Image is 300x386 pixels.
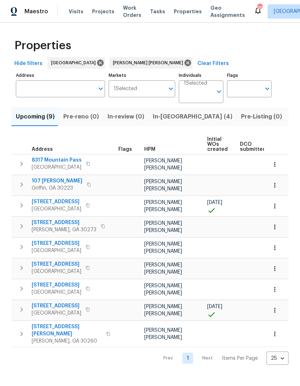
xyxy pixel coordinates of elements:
span: [GEOGRAPHIC_DATA] [32,289,81,296]
span: Pre-reno (0) [63,112,99,122]
span: [GEOGRAPHIC_DATA] [51,59,99,66]
label: Address [16,73,105,78]
span: Tasks [150,9,165,14]
button: Open [214,87,224,97]
span: [GEOGRAPHIC_DATA] [32,164,82,171]
div: [PERSON_NAME] [PERSON_NAME] [109,57,192,69]
label: Flags [227,73,272,78]
span: [PERSON_NAME] [PERSON_NAME] [144,328,182,340]
button: Clear Filters [195,57,232,70]
span: [PERSON_NAME] [PERSON_NAME] [144,304,182,316]
span: Projects [92,8,114,15]
div: [GEOGRAPHIC_DATA] [47,57,105,69]
nav: Pagination Navigation [156,352,288,365]
span: [DATE] [207,200,222,205]
span: Address [32,147,53,152]
span: In-[GEOGRAPHIC_DATA] (4) [153,112,232,122]
span: [PERSON_NAME] [PERSON_NAME] [144,179,182,191]
span: [PERSON_NAME] [PERSON_NAME] [144,200,182,212]
span: [STREET_ADDRESS] [32,261,81,268]
span: [STREET_ADDRESS][PERSON_NAME] [32,323,102,338]
span: Pre-Listing (0) [241,112,282,122]
span: [STREET_ADDRESS] [32,240,81,247]
span: Hide filters [14,59,42,68]
div: 99 [257,4,262,11]
span: [PERSON_NAME] [PERSON_NAME] [144,221,182,233]
button: Hide filters [12,57,45,70]
button: Open [262,84,272,94]
span: 107 [PERSON_NAME] [32,177,82,185]
span: 1 Selected [114,86,137,92]
span: [GEOGRAPHIC_DATA] [32,268,81,275]
a: Goto page 1 [182,353,193,364]
button: Open [96,84,106,94]
span: 1 Selected [184,80,207,87]
span: Geo Assignments [210,4,245,19]
label: Individuals [179,73,223,78]
span: [PERSON_NAME] [PERSON_NAME] [144,283,182,296]
span: Properties [14,42,71,49]
span: [PERSON_NAME], GA 30260 [32,338,102,345]
span: [PERSON_NAME] [PERSON_NAME] [144,262,182,275]
span: Initial WOs created [207,137,228,152]
span: Visits [69,8,83,15]
span: [PERSON_NAME] [PERSON_NAME] [144,242,182,254]
span: [GEOGRAPHIC_DATA] [32,310,81,317]
span: [STREET_ADDRESS] [32,198,81,205]
span: Griffin, GA 30223 [32,185,82,192]
span: Properties [174,8,202,15]
span: Work Orders [123,4,141,19]
span: Flags [118,147,132,152]
span: [PERSON_NAME], GA 30273 [32,226,96,233]
span: [STREET_ADDRESS] [32,219,96,226]
span: Maestro [24,8,48,15]
span: Clear Filters [197,59,229,68]
span: [PERSON_NAME] [PERSON_NAME] [144,158,182,171]
span: DCO submitted [240,142,266,152]
span: [DATE] [207,304,222,309]
span: [GEOGRAPHIC_DATA] [32,205,81,213]
p: Items Per Page [222,355,258,362]
span: In-review (0) [108,112,144,122]
span: [PERSON_NAME] [PERSON_NAME] [113,59,186,66]
span: [STREET_ADDRESS] [32,302,81,310]
button: Open [166,84,176,94]
span: [STREET_ADDRESS] [32,282,81,289]
div: 25 [267,349,288,368]
span: 8317 Mountain Pass [32,157,82,164]
span: [GEOGRAPHIC_DATA] [32,247,81,254]
label: Markets [109,73,176,78]
span: Upcoming (9) [16,112,55,122]
span: HPM [144,147,155,152]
